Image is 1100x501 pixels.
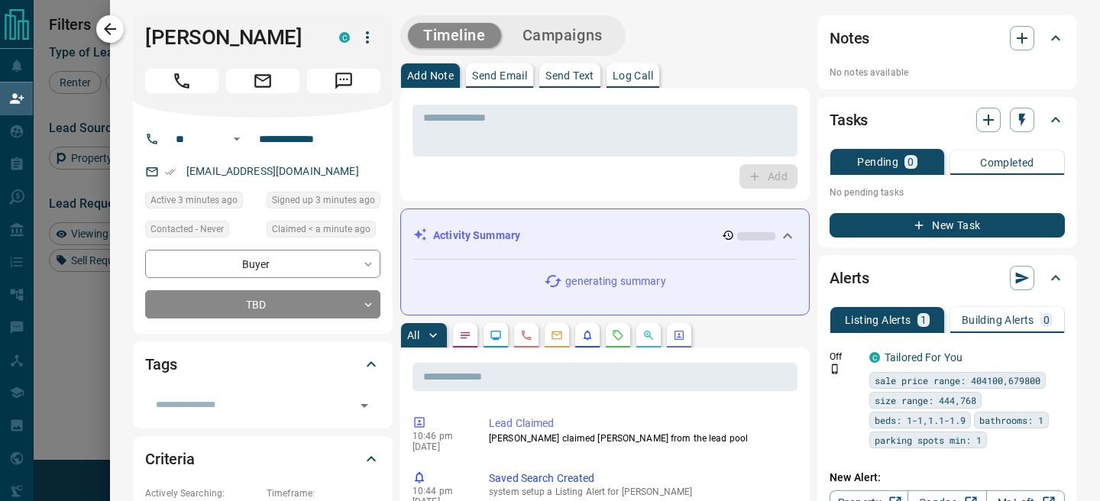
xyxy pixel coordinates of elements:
[642,329,655,341] svg: Opportunities
[145,250,380,278] div: Buyer
[407,330,419,341] p: All
[830,26,869,50] h2: Notes
[545,70,594,81] p: Send Text
[408,23,501,48] button: Timeline
[472,70,527,81] p: Send Email
[226,69,299,93] span: Email
[875,373,1040,388] span: sale price range: 404100,679800
[979,412,1043,428] span: bathrooms: 1
[830,350,860,364] p: Off
[145,352,176,377] h2: Tags
[962,315,1034,325] p: Building Alerts
[145,441,380,477] div: Criteria
[489,470,791,486] p: Saved Search Created
[830,181,1065,204] p: No pending tasks
[412,486,466,496] p: 10:44 pm
[150,221,224,237] span: Contacted - Never
[520,329,532,341] svg: Calls
[145,290,380,318] div: TBD
[875,393,976,408] span: size range: 444,768
[267,221,380,242] div: Sun Aug 17 2025
[339,32,350,43] div: condos.ca
[673,329,685,341] svg: Agent Actions
[228,130,246,148] button: Open
[186,165,359,177] a: [EMAIL_ADDRESS][DOMAIN_NAME]
[845,315,911,325] p: Listing Alerts
[830,213,1065,238] button: New Task
[412,431,466,441] p: 10:46 pm
[830,470,1065,486] p: New Alert:
[489,432,791,445] p: [PERSON_NAME] claimed [PERSON_NAME] from the lead pool
[875,412,966,428] span: beds: 1-1,1.1-1.9
[272,221,370,237] span: Claimed < a minute ago
[830,108,868,132] h2: Tasks
[830,266,869,290] h2: Alerts
[272,192,375,208] span: Signed up 3 minutes ago
[354,395,375,416] button: Open
[581,329,594,341] svg: Listing Alerts
[507,23,618,48] button: Campaigns
[145,486,259,500] p: Actively Searching:
[1043,315,1050,325] p: 0
[830,20,1065,57] div: Notes
[267,192,380,213] div: Sun Aug 17 2025
[407,70,454,81] p: Add Note
[920,315,927,325] p: 1
[145,447,195,471] h2: Criteria
[307,69,380,93] span: Message
[145,192,259,213] div: Sun Aug 17 2025
[489,486,791,497] p: system setup a Listing Alert for [PERSON_NAME]
[907,157,914,167] p: 0
[875,432,982,448] span: parking spots min: 1
[612,329,624,341] svg: Requests
[413,221,797,250] div: Activity Summary
[885,351,962,364] a: Tailored For You
[551,329,563,341] svg: Emails
[613,70,653,81] p: Log Call
[145,69,218,93] span: Call
[489,415,791,432] p: Lead Claimed
[459,329,471,341] svg: Notes
[412,441,466,452] p: [DATE]
[857,157,898,167] p: Pending
[165,166,176,177] svg: Email Verified
[830,364,840,374] svg: Push Notification Only
[830,260,1065,296] div: Alerts
[150,192,238,208] span: Active 3 minutes ago
[830,102,1065,138] div: Tasks
[869,352,880,363] div: condos.ca
[490,329,502,341] svg: Lead Browsing Activity
[433,228,520,244] p: Activity Summary
[565,273,665,289] p: generating summary
[145,346,380,383] div: Tags
[145,25,316,50] h1: [PERSON_NAME]
[267,486,380,500] p: Timeframe:
[980,157,1034,168] p: Completed
[830,66,1065,79] p: No notes available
